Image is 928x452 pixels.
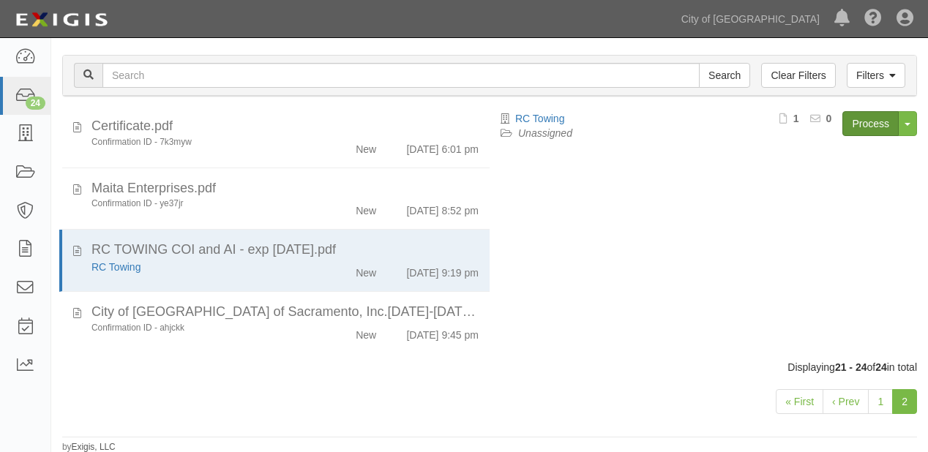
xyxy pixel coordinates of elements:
[356,136,376,157] div: New
[761,63,835,88] a: Clear Filters
[91,241,479,260] div: RC TOWING COI and AI - exp 12-8-2025.pdf
[91,197,308,210] div: Confirmation ID - ye37jr
[91,136,308,148] div: Confirmation ID - 7k3myw
[91,322,308,334] div: Confirmation ID - ahjckk
[864,10,882,28] i: Help Center - Complianz
[356,197,376,218] div: New
[674,4,827,34] a: City of [GEOGRAPHIC_DATA]
[835,361,867,373] b: 21 - 24
[91,303,479,322] div: City of Sacramento_TOFA of Sacramento, Inc.2025-2026.pdf
[26,97,45,110] div: 24
[823,389,869,414] a: ‹ Prev
[51,360,928,374] div: Displaying of in total
[518,127,572,139] a: Unassigned
[102,63,700,88] input: Search
[515,113,564,124] a: RC Towing
[11,7,112,33] img: logo-5460c22ac91f19d4615b14bd174203de0afe785f0fc80cf4dbbc73dc1793850b.png
[91,117,479,136] div: Certificate.pdf
[91,260,308,274] div: RC Towing
[892,389,917,414] a: 2
[72,442,116,452] a: Exigis, LLC
[356,322,376,342] div: New
[406,322,479,342] div: [DATE] 9:45 pm
[406,260,479,280] div: [DATE] 9:19 pm
[699,63,750,88] input: Search
[793,113,799,124] b: 1
[847,63,905,88] a: Filters
[91,261,141,273] a: RC Towing
[875,361,887,373] b: 24
[776,389,823,414] a: « First
[356,260,376,280] div: New
[842,111,899,136] a: Process
[406,197,479,218] div: [DATE] 8:52 pm
[406,136,479,157] div: [DATE] 6:01 pm
[868,389,893,414] a: 1
[91,179,479,198] div: Maita Enterprises.pdf
[826,113,832,124] b: 0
